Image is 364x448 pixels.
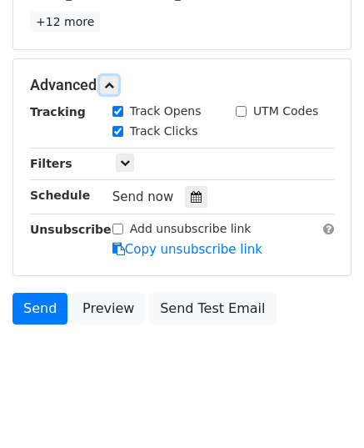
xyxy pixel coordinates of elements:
a: +12 more [30,12,100,33]
label: Track Clicks [130,123,198,140]
strong: Filters [30,157,72,170]
label: Track Opens [130,103,202,120]
strong: Schedule [30,189,90,202]
strong: Tracking [30,105,86,118]
span: Send now [112,189,174,204]
a: Copy unsubscribe link [112,242,262,257]
iframe: Chat Widget [281,368,364,448]
label: Add unsubscribe link [130,220,252,238]
label: UTM Codes [253,103,318,120]
a: Send [12,293,67,325]
h5: Advanced [30,76,334,94]
a: Preview [72,293,145,325]
strong: Unsubscribe [30,223,112,236]
a: Send Test Email [149,293,276,325]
